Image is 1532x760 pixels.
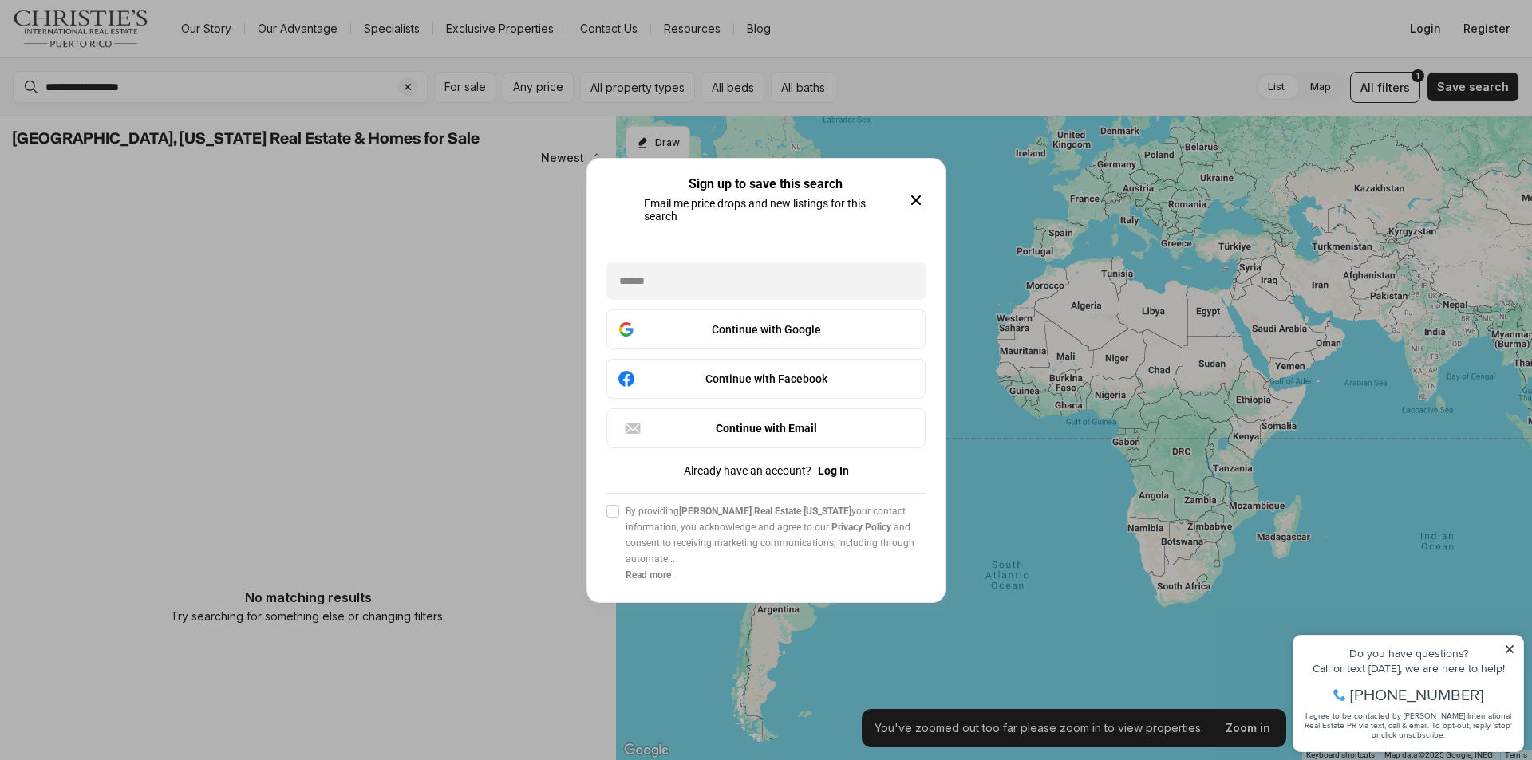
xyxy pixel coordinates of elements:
div: Continue with Email [623,419,909,438]
a: Privacy Policy [831,522,891,533]
div: Continue with Google [617,320,915,339]
div: Do you have questions? [17,36,231,47]
b: [PERSON_NAME] Real Estate [US_STATE] [679,506,851,517]
span: Already have an account? [684,464,811,477]
span: [PHONE_NUMBER] [65,75,199,91]
div: Call or text [DATE], we are here to help! [17,51,231,62]
b: Read more [626,569,671,581]
button: Continue with Facebook [606,359,926,399]
button: Continue with Email [606,408,926,448]
span: By providing your contact information, you acknowledge and agree to our and consent to receiving ... [626,503,926,567]
button: Log In [818,464,849,477]
button: Continue with Google [606,309,926,349]
span: I agree to be contacted by [PERSON_NAME] International Real Estate PR via text, call & email. To ... [20,98,227,128]
div: Continue with Facebook [617,369,915,388]
p: Email me price drops and new listings for this search [644,197,887,222]
h2: Sign up to save this search [689,178,843,191]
